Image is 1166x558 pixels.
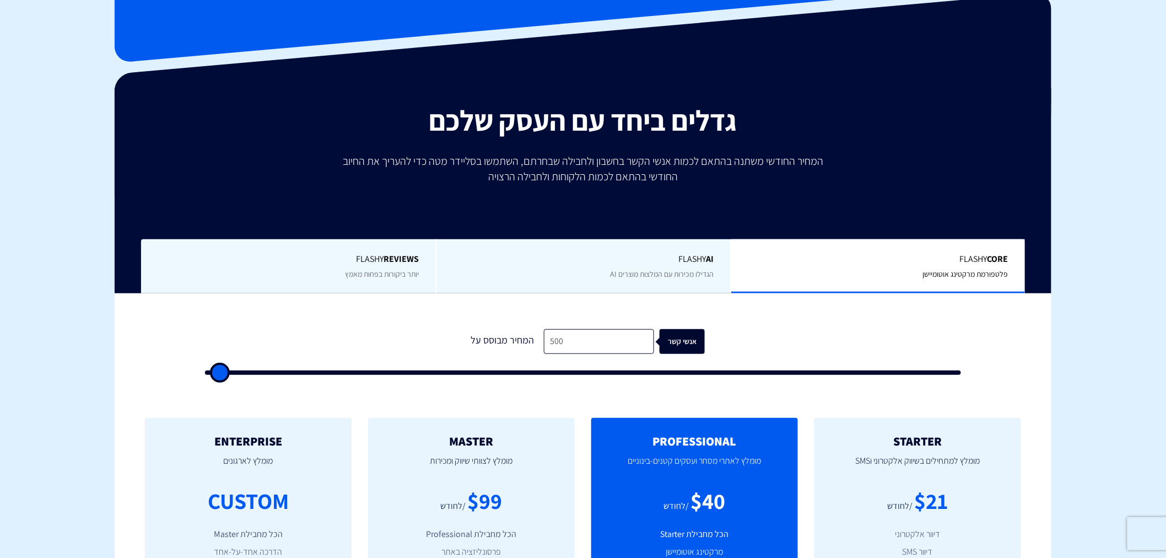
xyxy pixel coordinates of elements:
b: Core [987,253,1008,265]
span: Flashy [158,253,419,266]
span: פלטפורמת מרקטינג אוטומיישן [923,269,1008,279]
p: מומלץ לצוותי שיווק ומכירות [385,448,558,485]
span: הגדילו מכירות עם המלצות מוצרים AI [610,269,714,279]
h2: גדלים ביחד עם העסק שלכם [123,105,1043,136]
span: יותר ביקורות בפחות מאמץ [345,269,419,279]
h2: STARTER [831,434,1005,448]
li: הכל מחבילת Starter [608,528,781,541]
span: Flashy [453,253,714,266]
p: מומלץ למתחילים בשיווק אלקטרוני וSMS [831,448,1005,485]
b: REVIEWS [384,253,419,265]
div: CUSTOM [208,485,289,517]
b: AI [706,253,714,265]
li: דיוור אלקטרוני [831,528,1005,541]
p: מומלץ לארגונים [161,448,335,485]
div: המחיר מבוסס על [461,329,544,354]
div: $99 [468,485,503,517]
h2: PROFESSIONAL [608,434,781,448]
p: מומלץ לאתרי מסחר ועסקים קטנים-בינוניים [608,448,781,485]
div: אנשי קשר [672,329,717,354]
div: /לחודש [888,500,913,513]
h2: MASTER [385,434,558,448]
div: /לחודש [441,500,466,513]
p: המחיר החודשי משתנה בהתאם לכמות אנשי הקשר בחשבון ולחבילה שבחרתם, השתמשו בסליידר מטה כדי להעריך את ... [335,153,831,184]
div: /לחודש [664,500,689,513]
div: $21 [915,485,948,517]
span: Flashy [748,253,1008,266]
li: הכל מחבילת Professional [385,528,558,541]
h2: ENTERPRISE [161,434,335,448]
div: $40 [691,485,726,517]
li: הכל מחבילת Master [161,528,335,541]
